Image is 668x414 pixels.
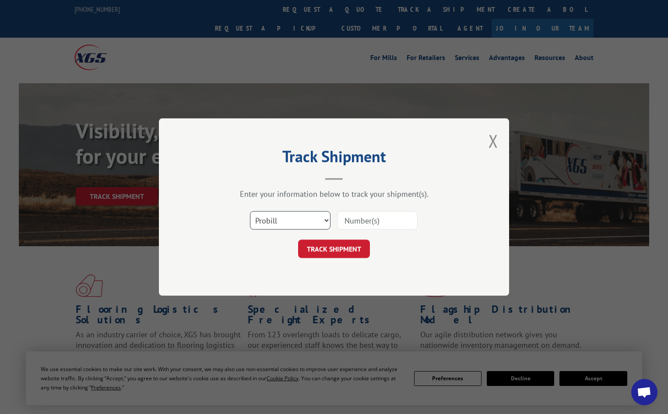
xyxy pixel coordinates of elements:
[203,150,465,167] h2: Track Shipment
[489,129,498,152] button: Close modal
[298,240,370,258] button: TRACK SHIPMENT
[631,379,657,405] div: Open chat
[337,211,418,230] input: Number(s)
[203,189,465,199] div: Enter your information below to track your shipment(s).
